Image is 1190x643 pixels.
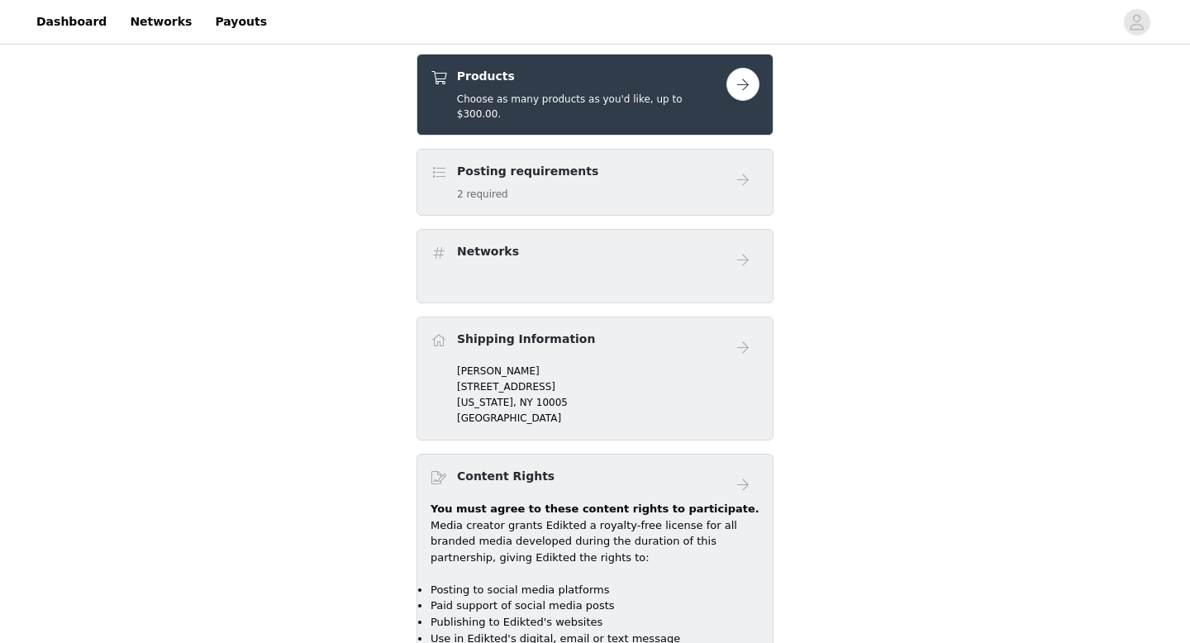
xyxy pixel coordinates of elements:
p: [STREET_ADDRESS] [457,379,759,394]
div: avatar [1129,9,1145,36]
h4: Networks [457,243,519,260]
h5: 2 required [457,187,598,202]
h4: Products [457,68,726,85]
li: Paid support of social media posts [431,598,759,614]
span: [US_STATE], [457,397,516,408]
span: NY [520,397,533,408]
p: [PERSON_NAME] [457,364,759,379]
div: Products [416,54,773,136]
span: 10005 [536,397,568,408]
p: Media creator grants Edikted a royalty-free license for all branded media developed during the du... [431,517,759,566]
li: Publishing to Edikted's websites [431,614,759,631]
h4: Content Rights [457,468,555,485]
a: Dashboard [26,3,117,40]
h4: Posting requirements [457,163,598,180]
a: Networks [120,3,202,40]
div: Networks [416,229,773,303]
strong: You must agree to these content rights to participate. [431,502,759,515]
p: [GEOGRAPHIC_DATA] [457,411,759,426]
a: Payouts [205,3,277,40]
div: Posting requirements [416,149,773,216]
li: Posting to social media platforms [431,582,759,598]
h4: Shipping Information [457,331,595,348]
h5: Choose as many products as you'd like, up to $300.00. [457,92,726,121]
div: Shipping Information [416,317,773,441]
